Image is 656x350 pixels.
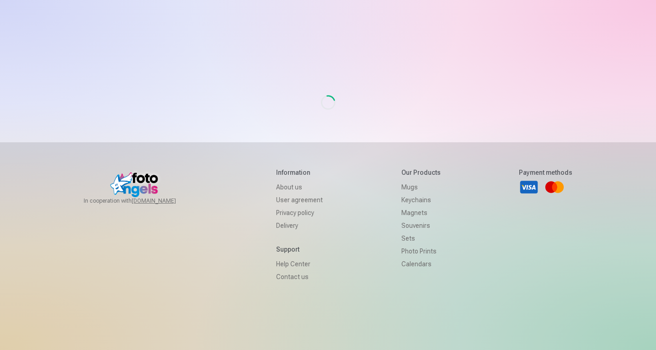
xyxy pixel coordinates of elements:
h5: Information [276,168,323,177]
a: Souvenirs [401,219,441,232]
a: Keychains [401,194,441,206]
a: Photo prints [401,245,441,258]
a: Contact us [276,270,323,283]
a: About us [276,181,323,194]
a: Privacy policy [276,206,323,219]
a: Magnets [401,206,441,219]
span: In cooperation with [84,197,198,205]
a: Delivery [276,219,323,232]
a: Sets [401,232,441,245]
a: Calendars [401,258,441,270]
h5: Payment methods [519,168,572,177]
a: [DOMAIN_NAME] [132,197,198,205]
a: User agreement [276,194,323,206]
a: Visa [519,177,539,197]
a: Help Center [276,258,323,270]
h5: Our products [401,168,441,177]
h5: Support [276,245,323,254]
a: Mastercard [544,177,565,197]
a: Mugs [401,181,441,194]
